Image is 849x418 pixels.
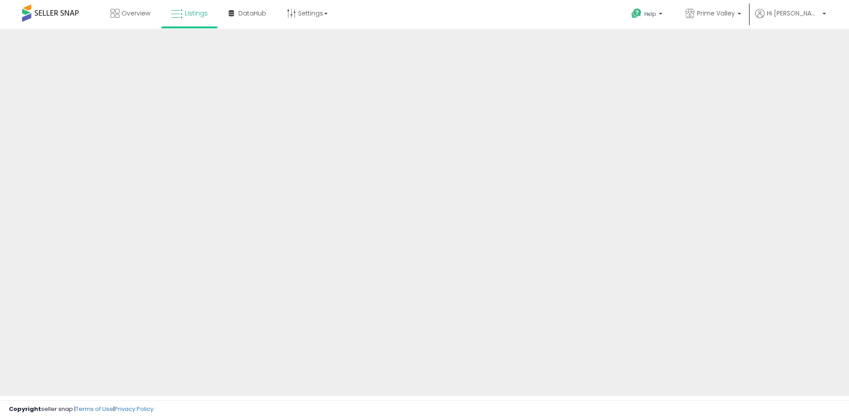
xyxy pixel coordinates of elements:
[185,9,208,18] span: Listings
[624,1,671,29] a: Help
[122,9,150,18] span: Overview
[631,8,642,19] i: Get Help
[767,9,820,18] span: Hi [PERSON_NAME]
[238,9,266,18] span: DataHub
[755,9,826,29] a: Hi [PERSON_NAME]
[644,10,656,18] span: Help
[697,9,735,18] span: Prime Valley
